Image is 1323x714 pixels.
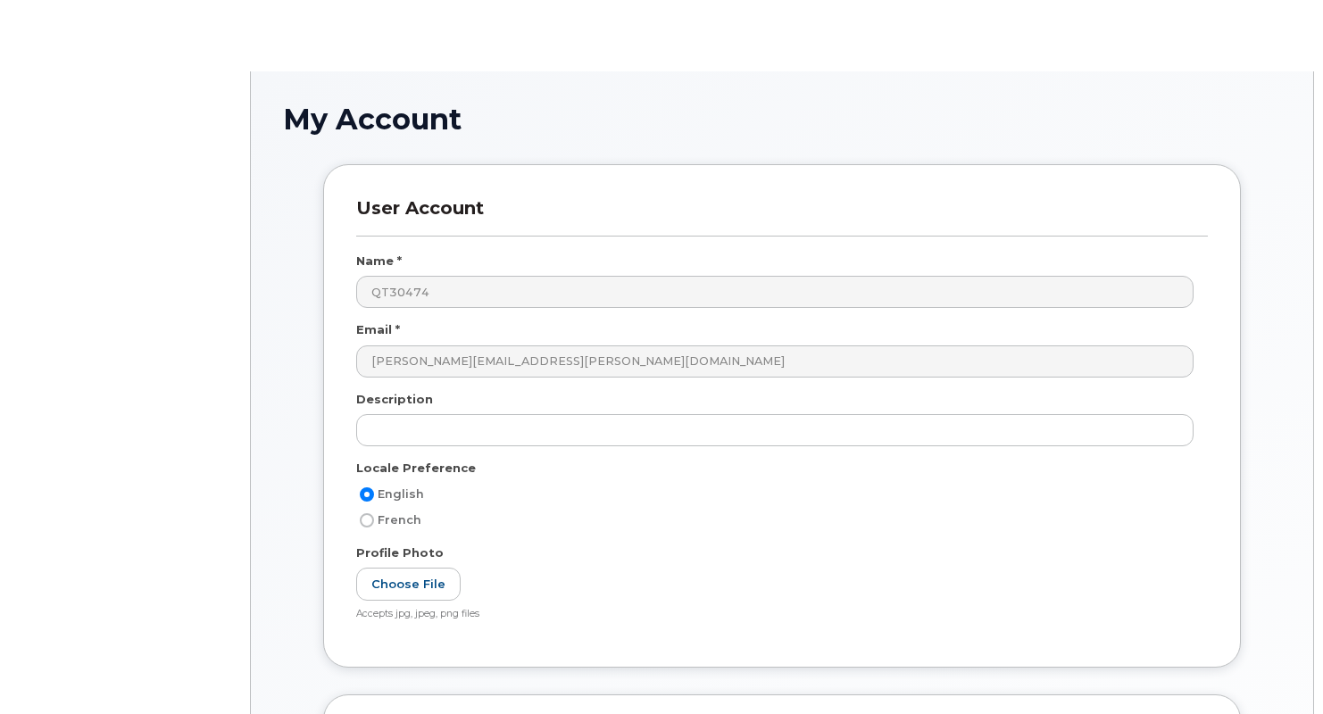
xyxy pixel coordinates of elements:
label: Description [356,391,433,408]
span: French [378,513,421,527]
div: Accepts jpg, jpeg, png files [356,608,1194,621]
input: English [360,487,374,502]
h3: User Account [356,197,1208,236]
label: Locale Preference [356,460,476,477]
span: English [378,487,424,501]
label: Choose File [356,568,461,601]
input: French [360,513,374,527]
label: Email * [356,321,400,338]
h1: My Account [283,104,1281,135]
label: Name * [356,253,402,270]
label: Profile Photo [356,544,444,561]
